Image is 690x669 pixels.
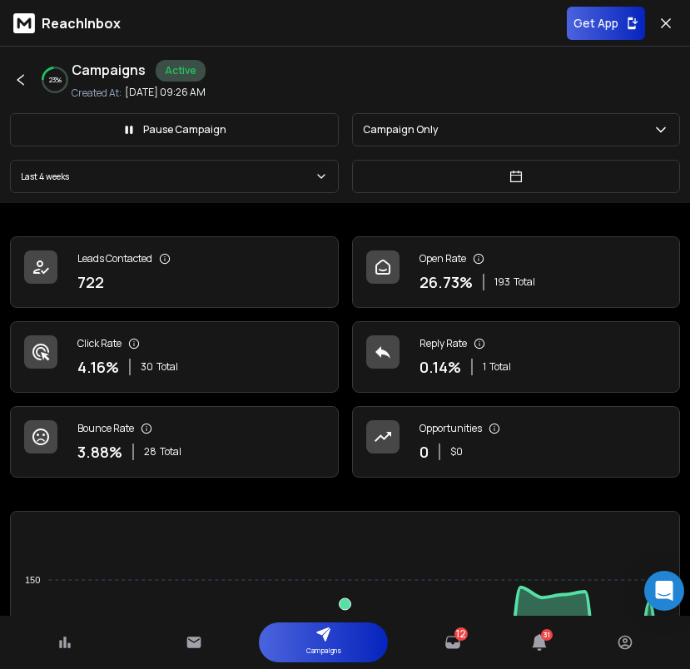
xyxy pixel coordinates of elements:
[156,60,206,82] div: Active
[352,321,681,393] a: Reply Rate0.14%1Total
[444,634,461,651] a: 12
[419,440,429,463] p: 0
[450,445,463,458] p: $ 0
[42,13,121,33] p: ReachInbox
[352,406,681,478] a: Opportunities0$0
[644,571,684,611] div: Open Intercom Messenger
[494,275,510,289] span: 193
[567,7,645,40] button: Get App
[363,123,444,136] p: Campaign Only
[125,86,206,99] p: [DATE] 09:26 AM
[419,270,473,294] p: 26.73 %
[489,360,511,374] span: Total
[483,360,486,374] span: 1
[72,87,122,100] p: Created At:
[77,440,122,463] p: 3.88 %
[306,642,341,659] p: Campaigns
[25,575,40,585] tspan: 150
[541,629,553,641] span: 31
[143,123,226,136] p: Pause Campaign
[77,252,152,265] p: Leads Contacted
[160,445,181,458] span: Total
[419,422,482,435] p: Opportunities
[419,355,461,379] p: 0.14 %
[156,360,178,374] span: Total
[352,236,681,308] a: Open Rate26.73%193Total
[419,252,466,265] p: Open Rate
[21,168,76,185] p: Last 4 weeks
[144,445,156,458] span: 28
[77,422,134,435] p: Bounce Rate
[141,360,153,374] span: 30
[77,337,122,350] p: Click Rate
[10,236,339,308] a: Leads Contacted722
[456,627,466,641] span: 12
[419,337,467,350] p: Reply Rate
[72,60,146,82] h1: Campaigns
[10,321,339,393] a: Click Rate4.16%30Total
[77,355,119,379] p: 4.16 %
[77,270,104,294] p: 722
[10,406,339,478] a: Bounce Rate3.88%28Total
[10,113,339,146] button: Pause Campaign
[514,275,535,289] span: Total
[49,75,62,85] p: 23 %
